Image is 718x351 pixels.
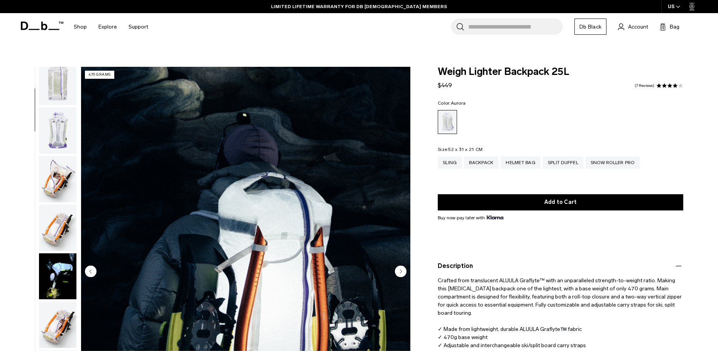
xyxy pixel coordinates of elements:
[543,156,583,169] a: Split Duffel
[464,156,498,169] a: Backpack
[39,59,76,105] img: Weigh_Lighter_Backpack_25L_2.png
[39,302,76,348] img: Weigh_Lighter_Backpack_25L_6.png
[39,107,77,154] button: Weigh_Lighter_Backpack_25L_3.png
[438,194,683,210] button: Add to Cart
[438,81,452,89] span: $449
[438,261,683,271] button: Description
[74,13,87,41] a: Shop
[438,101,466,105] legend: Color:
[39,156,77,203] button: Weigh_Lighter_Backpack_25L_4.png
[39,253,76,300] img: Weigh Lighter Backpack 25L Aurora
[628,23,648,31] span: Account
[438,214,503,221] span: Buy now pay later with
[438,110,457,134] a: Aurora
[501,156,540,169] a: Helmet Bag
[438,147,483,152] legend: Size:
[660,22,679,31] button: Bag
[39,107,76,154] img: Weigh_Lighter_Backpack_25L_3.png
[39,204,77,251] button: Weigh_Lighter_Backpack_25L_5.png
[39,156,76,202] img: Weigh_Lighter_Backpack_25L_4.png
[635,84,654,88] a: 7 reviews
[670,23,679,31] span: Bag
[618,22,648,31] a: Account
[39,205,76,251] img: Weigh_Lighter_Backpack_25L_5.png
[68,13,154,41] nav: Main Navigation
[39,58,77,105] button: Weigh_Lighter_Backpack_25L_2.png
[85,266,97,279] button: Previous slide
[39,253,77,300] button: Weigh Lighter Backpack 25L Aurora
[451,100,466,106] span: Aurora
[129,13,148,41] a: Support
[438,156,462,169] a: Sling
[271,3,447,10] a: LIMITED LIFETIME WARRANTY FOR DB [DEMOGRAPHIC_DATA] MEMBERS
[448,147,483,152] span: 52 x 31 x 21 CM
[574,19,606,35] a: Db Black
[438,67,683,77] span: Weigh Lighter Backpack 25L
[98,13,117,41] a: Explore
[487,215,503,219] img: {"height" => 20, "alt" => "Klarna"}
[395,266,406,279] button: Next slide
[39,301,77,348] button: Weigh_Lighter_Backpack_25L_6.png
[85,71,114,79] p: 470 grams
[586,156,640,169] a: Snow Roller Pro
